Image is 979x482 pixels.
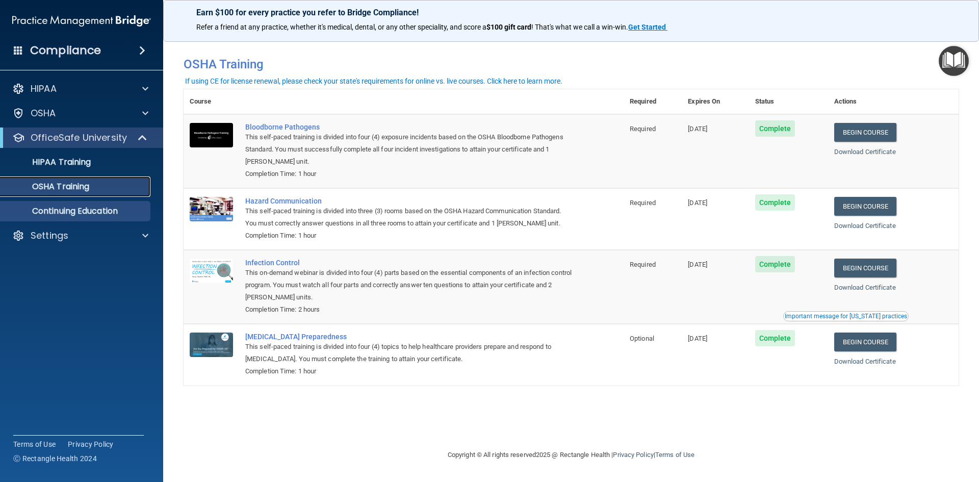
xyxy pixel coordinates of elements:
span: Required [630,199,656,207]
span: Required [630,125,656,133]
span: [DATE] [688,199,707,207]
h4: Compliance [30,43,101,58]
span: Complete [755,194,795,211]
a: Get Started [628,23,667,31]
div: This self-paced training is divided into four (4) topics to help healthcare providers prepare and... [245,341,573,365]
span: [DATE] [688,335,707,342]
button: If using CE for license renewal, please check your state's requirements for online vs. live cours... [184,76,564,86]
strong: $100 gift card [486,23,531,31]
div: This self-paced training is divided into four (4) exposure incidents based on the OSHA Bloodborne... [245,131,573,168]
span: Refer a friend at any practice, whether it's medical, dental, or any other speciality, and score a [196,23,486,31]
div: Completion Time: 2 hours [245,303,573,316]
span: ! That's what we call a win-win. [531,23,628,31]
a: Hazard Communication [245,197,573,205]
a: Terms of Use [13,439,56,449]
a: Privacy Policy [68,439,114,449]
p: HIPAA Training [7,157,91,167]
span: [DATE] [688,261,707,268]
th: Status [749,89,828,114]
span: [DATE] [688,125,707,133]
th: Required [624,89,682,114]
span: Complete [755,330,795,346]
p: OSHA [31,107,56,119]
a: Begin Course [834,333,896,351]
strong: Get Started [628,23,666,31]
span: Complete [755,120,795,137]
div: This self-paced training is divided into three (3) rooms based on the OSHA Hazard Communication S... [245,205,573,230]
th: Course [184,89,239,114]
p: OfficeSafe University [31,132,127,144]
a: Begin Course [834,259,896,277]
p: Continuing Education [7,206,146,216]
div: Completion Time: 1 hour [245,168,573,180]
th: Actions [828,89,959,114]
div: Completion Time: 1 hour [245,230,573,242]
span: Required [630,261,656,268]
h4: OSHA Training [184,57,959,71]
p: Earn $100 for every practice you refer to Bridge Compliance! [196,8,946,17]
a: [MEDICAL_DATA] Preparedness [245,333,573,341]
a: Download Certificate [834,284,896,291]
p: Settings [31,230,68,242]
span: Complete [755,256,795,272]
div: This on-demand webinar is divided into four (4) parts based on the essential components of an inf... [245,267,573,303]
a: HIPAA [12,83,148,95]
a: Download Certificate [834,148,896,156]
img: PMB logo [12,11,151,31]
a: Terms of Use [655,451,694,459]
div: Completion Time: 1 hour [245,365,573,377]
p: HIPAA [31,83,57,95]
a: Privacy Policy [613,451,653,459]
a: Download Certificate [834,358,896,365]
th: Expires On [682,89,749,114]
a: Infection Control [245,259,573,267]
a: Settings [12,230,148,242]
span: Ⓒ Rectangle Health 2024 [13,453,97,464]
div: Copyright © All rights reserved 2025 @ Rectangle Health | | [385,439,757,471]
div: If using CE for license renewal, please check your state's requirements for online vs. live cours... [185,78,562,85]
button: Read this if you are a dental practitioner in the state of CA [783,311,909,321]
a: OfficeSafe University [12,132,148,144]
a: Download Certificate [834,222,896,230]
a: OSHA [12,107,148,119]
a: Begin Course [834,197,896,216]
div: Important message for [US_STATE] practices [785,313,907,319]
a: Begin Course [834,123,896,142]
p: OSHA Training [7,182,89,192]
button: Open Resource Center [939,46,969,76]
span: Optional [630,335,654,342]
a: Bloodborne Pathogens [245,123,573,131]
